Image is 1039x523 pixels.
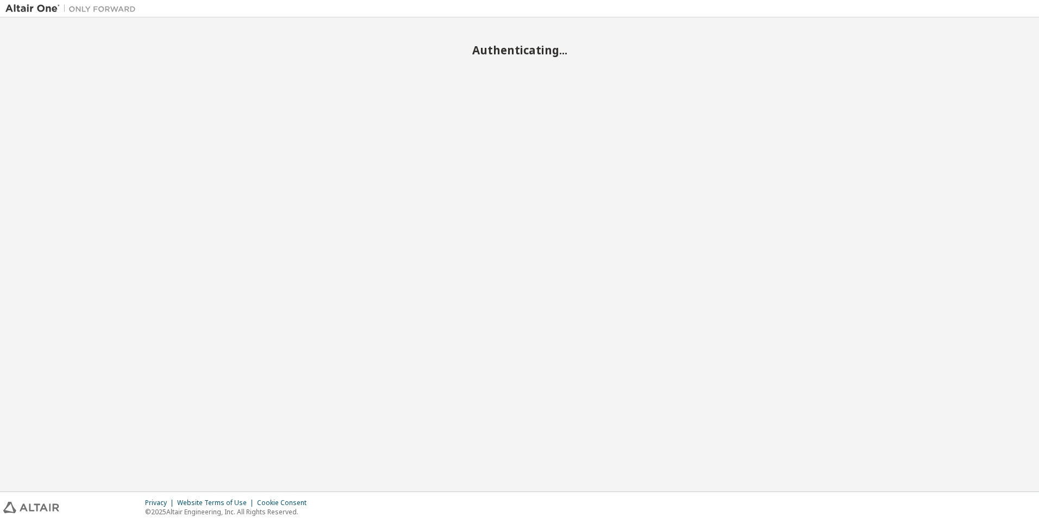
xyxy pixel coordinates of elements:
[145,507,313,516] p: © 2025 Altair Engineering, Inc. All Rights Reserved.
[257,499,313,507] div: Cookie Consent
[3,502,59,513] img: altair_logo.svg
[5,3,141,14] img: Altair One
[177,499,257,507] div: Website Terms of Use
[5,43,1034,57] h2: Authenticating...
[145,499,177,507] div: Privacy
